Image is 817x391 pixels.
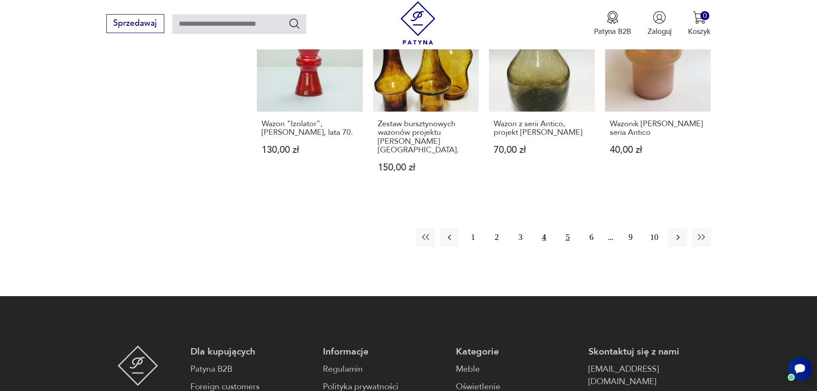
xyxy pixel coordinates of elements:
[190,346,313,358] p: Dla kupujących
[288,17,301,30] button: Szukaj
[488,228,506,247] button: 2
[645,228,663,247] button: 10
[688,27,711,36] p: Koszyk
[653,11,666,24] img: Ikonka użytkownika
[588,363,711,388] a: [EMAIL_ADDRESS][DOMAIN_NAME]
[262,145,358,155] p: 130,00 zł
[605,6,711,192] a: Produkt wyprzedanyWazonik Z. Horbowy seria AnticoWazonik [PERSON_NAME] seria Antico40,00 zł
[648,27,672,36] p: Zaloguj
[378,163,474,172] p: 150,00 zł
[190,363,313,376] a: Patyna B2B
[788,357,812,381] iframe: Smartsupp widget button
[106,14,164,33] button: Sprzedawaj
[262,120,358,137] h3: Wazon "Izolator", [PERSON_NAME], lata 70.
[323,363,445,376] a: Regulamin
[594,27,631,36] p: Patyna B2B
[464,228,482,247] button: 1
[494,120,590,137] h3: Wazon z serii Antico, projekt [PERSON_NAME]
[106,21,164,27] a: Sprzedawaj
[610,120,706,137] h3: Wazonik [PERSON_NAME] seria Antico
[621,228,640,247] button: 9
[118,346,158,386] img: Patyna - sklep z meblami i dekoracjami vintage
[700,11,709,20] div: 0
[606,11,619,24] img: Ikona medalu
[456,363,578,376] a: Meble
[257,6,363,192] a: Produkt wyprzedanyWazon "Izolator", Zbigniew Horbowy, lata 70.Wazon "Izolator", [PERSON_NAME], la...
[693,11,706,24] img: Ikona koszyka
[456,346,578,358] p: Kategorie
[688,11,711,36] button: 0Koszyk
[494,145,590,155] p: 70,00 zł
[535,228,553,247] button: 4
[594,11,631,36] a: Ikona medaluPatyna B2B
[594,11,631,36] button: Patyna B2B
[582,228,600,247] button: 6
[648,11,672,36] button: Zaloguj
[489,6,595,192] a: Produkt wyprzedanyWazon z serii Antico, projekt Zbigniewa HorbowegoWazon z serii Antico, projekt ...
[323,346,445,358] p: Informacje
[588,346,711,358] p: Skontaktuj się z nami
[610,145,706,155] p: 40,00 zł
[373,6,479,192] a: Produkt wyprzedanyZestaw bursztynowych wazonów projektu Z. Horbowego.Zestaw bursztynowych wazonów...
[511,228,530,247] button: 3
[396,1,440,45] img: Patyna - sklep z meblami i dekoracjami vintage
[378,120,474,155] h3: Zestaw bursztynowych wazonów projektu [PERSON_NAME][GEOGRAPHIC_DATA].
[558,228,577,247] button: 5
